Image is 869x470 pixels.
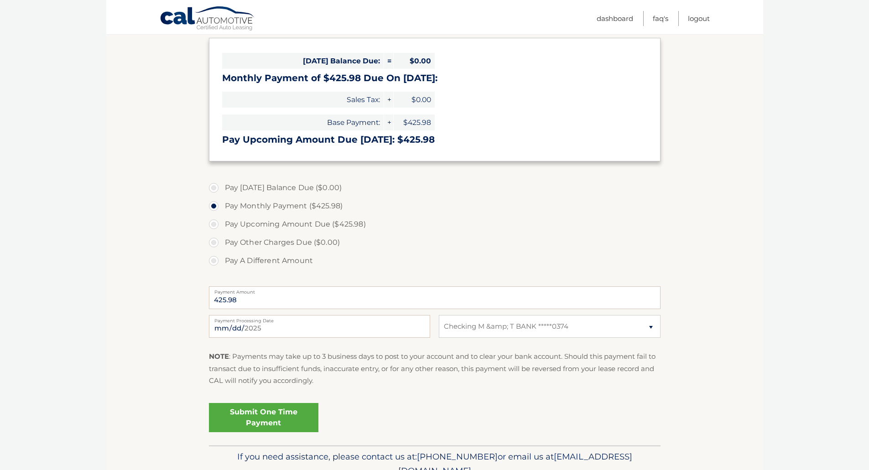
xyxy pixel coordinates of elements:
label: Pay Upcoming Amount Due ($425.98) [209,215,661,233]
span: Sales Tax: [222,92,384,108]
label: Pay A Different Amount [209,252,661,270]
label: Pay [DATE] Balance Due ($0.00) [209,179,661,197]
span: = [384,53,393,69]
span: Base Payment: [222,114,384,130]
span: $425.98 [394,114,435,130]
h3: Pay Upcoming Amount Due [DATE]: $425.98 [222,134,647,145]
input: Payment Amount [209,286,661,309]
strong: NOTE [209,352,229,361]
span: $0.00 [394,92,435,108]
a: Cal Automotive [160,6,255,32]
p: : Payments may take up to 3 business days to post to your account and to clear your bank account.... [209,351,661,387]
a: Logout [688,11,710,26]
a: FAQ's [653,11,668,26]
h3: Monthly Payment of $425.98 Due On [DATE]: [222,72,647,84]
span: $0.00 [394,53,435,69]
label: Payment Processing Date [209,315,430,322]
span: + [384,114,393,130]
span: + [384,92,393,108]
label: Payment Amount [209,286,661,294]
span: [DATE] Balance Due: [222,53,384,69]
input: Payment Date [209,315,430,338]
label: Pay Monthly Payment ($425.98) [209,197,661,215]
label: Pay Other Charges Due ($0.00) [209,233,661,252]
span: [PHONE_NUMBER] [417,451,498,462]
a: Submit One Time Payment [209,403,318,432]
a: Dashboard [597,11,633,26]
